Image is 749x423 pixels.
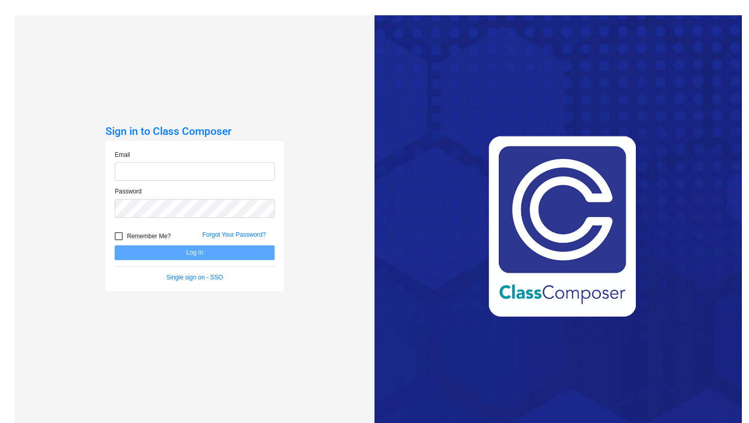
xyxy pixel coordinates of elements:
button: Log In [115,245,275,260]
label: Email [115,150,130,159]
h3: Sign in to Class Composer [105,125,284,138]
span: Remember Me? [127,230,171,242]
a: Single sign on - SSO [167,274,223,281]
label: Password [115,187,142,196]
a: Forgot Your Password? [202,231,266,238]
